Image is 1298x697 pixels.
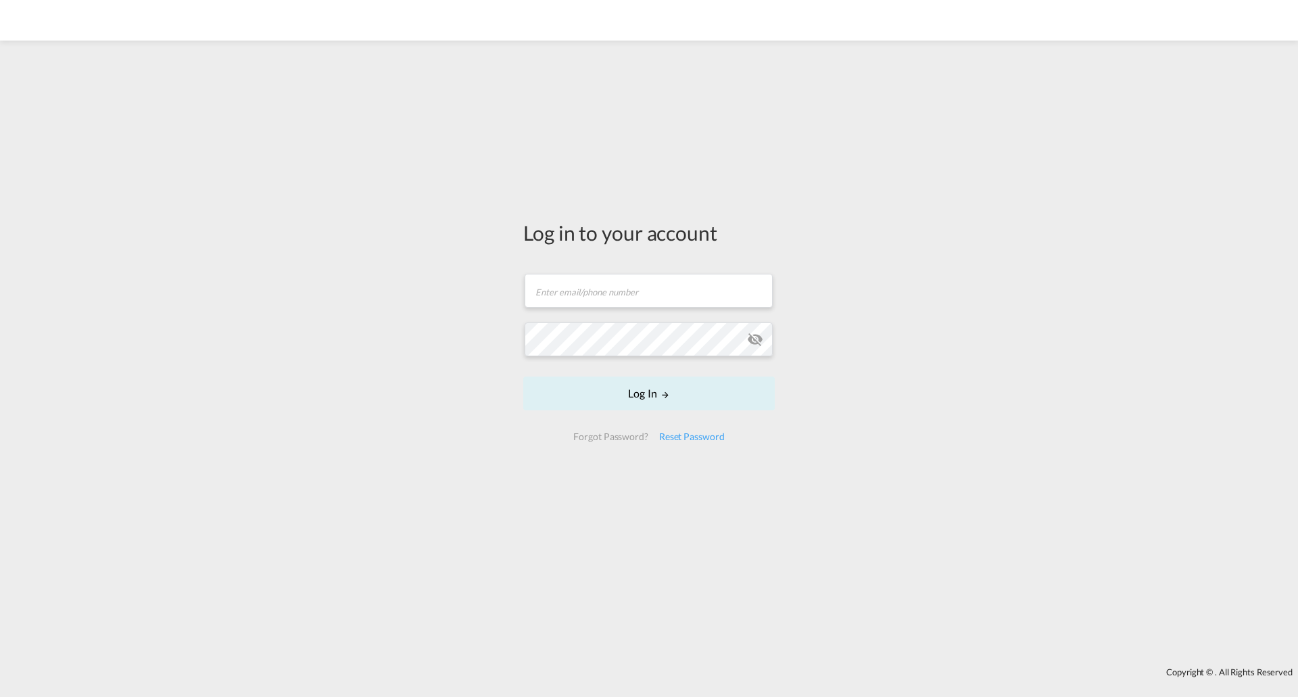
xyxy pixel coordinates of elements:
[525,274,773,308] input: Enter email/phone number
[523,218,775,247] div: Log in to your account
[747,331,763,347] md-icon: icon-eye-off
[568,425,653,449] div: Forgot Password?
[654,425,730,449] div: Reset Password
[523,377,775,410] button: LOGIN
